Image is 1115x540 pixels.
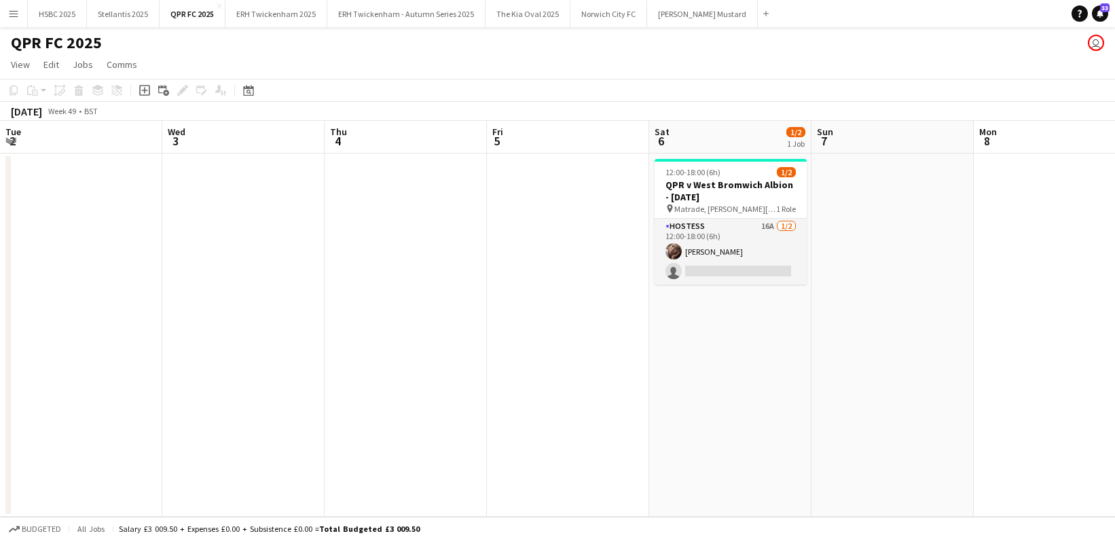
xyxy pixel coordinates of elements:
[11,33,102,53] h1: QPR FC 2025
[5,126,21,138] span: Tue
[75,524,107,534] span: All jobs
[979,126,997,138] span: Mon
[674,204,776,214] span: Matrade, [PERSON_NAME][GEOGRAPHIC_DATA], [GEOGRAPHIC_DATA], [GEOGRAPHIC_DATA]
[225,1,327,27] button: ERH Twickenham 2025
[119,524,420,534] div: Salary £3 009.50 + Expenses £0.00 + Subsistence £0.00 =
[1100,3,1110,12] span: 33
[655,179,807,203] h3: QPR v West Bromwich Albion - [DATE]
[168,126,185,138] span: Wed
[319,524,420,534] span: Total Budgeted £3 009.50
[1088,35,1104,51] app-user-avatar: Sam Johannesson
[327,1,486,27] button: ERH Twickenham - Autumn Series 2025
[73,58,93,71] span: Jobs
[328,133,347,149] span: 4
[38,56,65,73] a: Edit
[160,1,225,27] button: QPR FC 2025
[5,56,35,73] a: View
[166,133,185,149] span: 3
[28,1,87,27] button: HSBC 2025
[22,524,61,534] span: Budgeted
[665,167,720,177] span: 12:00-18:00 (6h)
[490,133,503,149] span: 5
[3,133,21,149] span: 2
[653,133,670,149] span: 6
[786,127,805,137] span: 1/2
[101,56,143,73] a: Comms
[84,106,98,116] div: BST
[817,126,833,138] span: Sun
[11,105,42,118] div: [DATE]
[330,126,347,138] span: Thu
[486,1,570,27] button: The Kia Oval 2025
[11,58,30,71] span: View
[647,1,758,27] button: [PERSON_NAME] Mustard
[570,1,647,27] button: Norwich City FC
[7,522,63,537] button: Budgeted
[655,126,670,138] span: Sat
[815,133,833,149] span: 7
[43,58,59,71] span: Edit
[107,58,137,71] span: Comms
[655,219,807,285] app-card-role: Hostess16A1/212:00-18:00 (6h)[PERSON_NAME]
[787,139,805,149] div: 1 Job
[777,167,796,177] span: 1/2
[977,133,997,149] span: 8
[492,126,503,138] span: Fri
[776,204,796,214] span: 1 Role
[655,159,807,285] app-job-card: 12:00-18:00 (6h)1/2QPR v West Bromwich Albion - [DATE] Matrade, [PERSON_NAME][GEOGRAPHIC_DATA], [...
[87,1,160,27] button: Stellantis 2025
[45,106,79,116] span: Week 49
[67,56,98,73] a: Jobs
[1092,5,1108,22] a: 33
